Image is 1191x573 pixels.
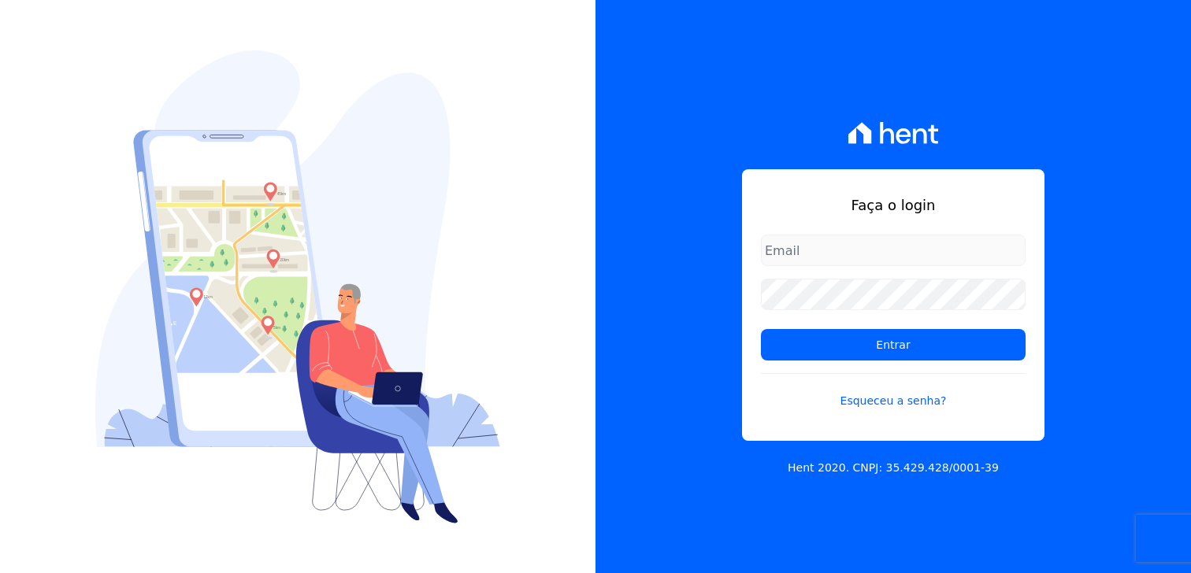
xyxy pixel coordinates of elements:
[761,373,1026,409] a: Esqueceu a senha?
[761,235,1026,266] input: Email
[761,194,1026,216] h1: Faça o login
[95,50,500,523] img: Login
[788,460,999,476] p: Hent 2020. CNPJ: 35.429.428/0001-39
[761,329,1026,360] input: Entrar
